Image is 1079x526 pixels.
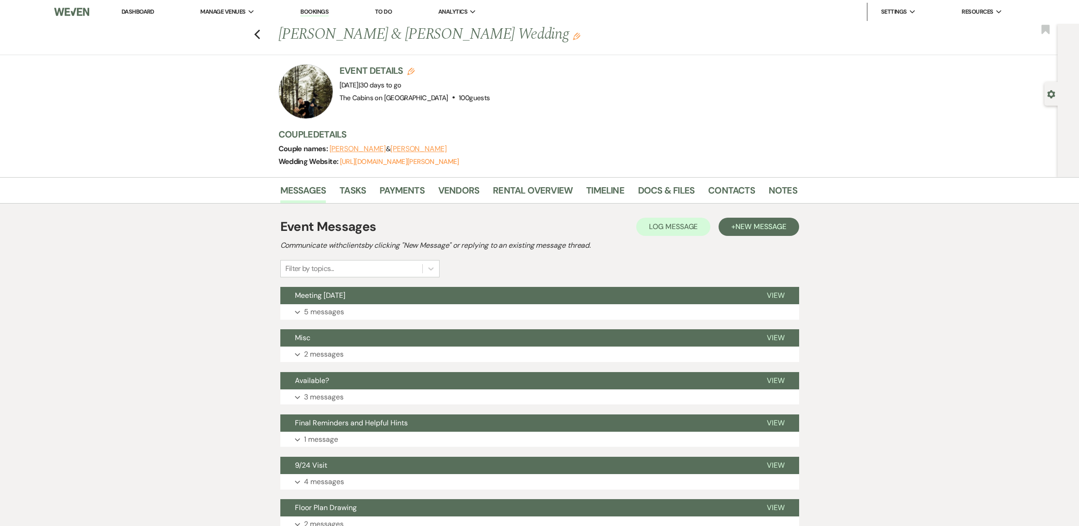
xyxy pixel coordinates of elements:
[340,157,459,166] a: [URL][DOMAIN_NAME][PERSON_NAME]
[752,457,799,474] button: View
[636,218,710,236] button: Log Message
[649,222,698,231] span: Log Message
[280,457,752,474] button: 9/24 Visit
[295,460,327,470] span: 9/24 Visit
[295,418,408,428] span: Final Reminders and Helpful Hints
[1047,89,1055,98] button: Open lead details
[767,503,785,512] span: View
[54,2,89,21] img: Weven Logo
[380,183,425,203] a: Payments
[280,499,752,516] button: Floor Plan Drawing
[304,434,338,445] p: 1 message
[752,499,799,516] button: View
[708,183,755,203] a: Contacts
[735,222,786,231] span: New Message
[438,7,467,16] span: Analytics
[279,157,340,166] span: Wedding Website:
[280,287,752,304] button: Meeting [DATE]
[339,81,401,90] span: [DATE]
[279,128,788,141] h3: Couple Details
[375,8,392,15] a: To Do
[767,376,785,385] span: View
[339,93,448,102] span: The Cabins on [GEOGRAPHIC_DATA]
[719,218,799,236] button: +New Message
[752,287,799,304] button: View
[459,93,490,102] span: 100 guests
[280,217,376,236] h1: Event Messages
[586,183,624,203] a: Timeline
[280,389,799,405] button: 3 messages
[280,474,799,490] button: 4 messages
[304,391,344,403] p: 3 messages
[280,432,799,447] button: 1 message
[300,8,329,16] a: Bookings
[279,144,329,153] span: Couple names:
[573,32,580,40] button: Edit
[390,145,447,153] button: [PERSON_NAME]
[285,263,334,274] div: Filter by topics...
[962,7,993,16] span: Resources
[493,183,572,203] a: Rental Overview
[295,376,329,385] span: Available?
[767,418,785,428] span: View
[304,306,344,318] p: 5 messages
[122,8,154,15] a: Dashboard
[752,414,799,432] button: View
[360,81,401,90] span: 30 days to go
[304,348,344,360] p: 2 messages
[295,333,310,342] span: Misc
[295,291,345,300] span: Meeting [DATE]
[752,372,799,389] button: View
[280,329,752,347] button: Misc
[767,460,785,470] span: View
[279,24,686,46] h1: [PERSON_NAME] & [PERSON_NAME] Wedding
[280,183,326,203] a: Messages
[767,291,785,300] span: View
[752,329,799,347] button: View
[295,503,357,512] span: Floor Plan Drawing
[339,64,490,77] h3: Event Details
[280,372,752,389] button: Available?
[339,183,366,203] a: Tasks
[881,7,907,16] span: Settings
[280,304,799,320] button: 5 messages
[767,333,785,342] span: View
[438,183,479,203] a: Vendors
[304,476,344,488] p: 4 messages
[638,183,694,203] a: Docs & Files
[280,414,752,432] button: Final Reminders and Helpful Hints
[280,240,799,251] h2: Communicate with clients by clicking "New Message" or replying to an existing message thread.
[329,145,386,153] button: [PERSON_NAME]
[769,183,797,203] a: Notes
[200,7,245,16] span: Manage Venues
[359,81,401,90] span: |
[329,144,447,153] span: &
[280,347,799,362] button: 2 messages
